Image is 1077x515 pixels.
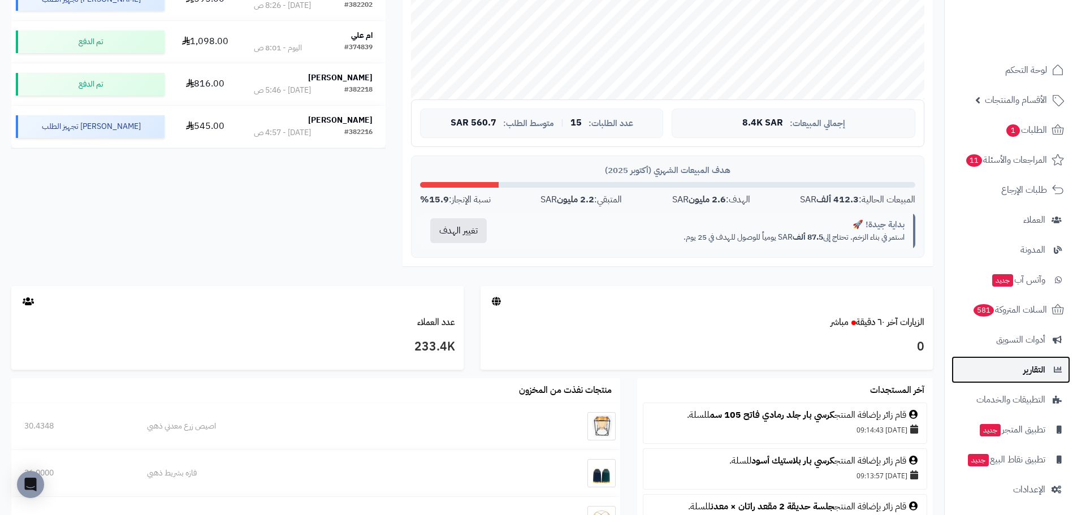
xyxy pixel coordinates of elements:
[1006,124,1020,137] span: 1
[169,21,241,63] td: 1,098.00
[649,455,921,468] div: قام زائر بإضافة المنتج للسلة.
[420,193,491,206] div: نسبة الإنجاز:
[951,176,1070,204] a: طلبات الإرجاع
[991,272,1045,288] span: وآتس آب
[587,412,616,440] img: اصيص زرع معدني ذهبي
[344,127,373,139] div: #382216
[1005,62,1047,78] span: لوحة التحكم
[451,118,496,128] span: 560.7 SAR
[951,116,1070,144] a: الطلبات1
[951,446,1070,473] a: تطبيق نقاط البيعجديد
[519,386,612,396] h3: منتجات نفذت من المخزون
[505,232,905,243] p: استمر في بناء الزخم. تحتاج إلى SAR يومياً للوصول للهدف في 25 يوم.
[308,72,373,84] strong: [PERSON_NAME]
[254,42,302,54] div: اليوم - 8:01 ص
[831,315,849,329] small: مباشر
[254,127,311,139] div: [DATE] - 4:57 ص
[649,409,921,422] div: قام زائر بإضافة المنتج للسلة.
[793,231,823,243] strong: 87.5 ألف
[649,500,921,513] div: قام زائر بإضافة المنتج للسلة.
[951,386,1070,413] a: التطبيقات والخدمات
[816,193,859,206] strong: 412.3 ألف
[308,114,373,126] strong: [PERSON_NAME]
[169,106,241,148] td: 545.00
[489,337,924,357] h3: 0
[570,118,582,128] span: 15
[951,236,1070,263] a: المدونة
[503,119,554,128] span: متوسط الطلب:
[147,468,524,479] div: فازه بشريط ذهبي
[972,302,1047,318] span: السلات المتروكة
[831,315,924,329] a: الزيارات آخر ٦٠ دقيقةمباشر
[951,146,1070,174] a: المراجعات والأسئلة11
[344,42,373,54] div: #374839
[672,193,750,206] div: الهدف: SAR
[351,29,373,41] strong: ام علي
[589,119,633,128] span: عدد الطلبات:
[20,337,455,357] h3: 233.4K
[951,296,1070,323] a: السلات المتروكة581
[420,193,449,206] strong: 15.9%
[790,119,845,128] span: إجمالي المبيعات:
[870,386,924,396] h3: آخر المستجدات
[951,356,1070,383] a: التقارير
[24,468,121,479] div: 36.0000
[561,119,564,127] span: |
[751,454,834,468] a: كرسي بار بلاستيك أسود
[169,63,241,105] td: 816.00
[985,92,1047,108] span: الأقسام والمنتجات
[420,165,915,176] div: هدف المبيعات الشهري (أكتوبر 2025)
[254,85,311,96] div: [DATE] - 5:46 ص
[649,468,921,483] div: [DATE] 09:13:57
[974,304,994,317] span: 581
[430,218,487,243] button: تغيير الهدف
[1001,182,1047,198] span: طلبات الإرجاع
[417,315,455,329] a: عدد العملاء
[24,421,121,432] div: 30.4348
[1000,30,1066,54] img: logo-2.png
[951,266,1070,293] a: وآتس آبجديد
[980,424,1001,436] span: جديد
[1020,242,1045,258] span: المدونة
[17,471,44,498] div: Open Intercom Messenger
[689,193,726,206] strong: 2.6 مليون
[16,73,165,96] div: تم الدفع
[951,206,1070,233] a: العملاء
[976,392,1045,408] span: التطبيقات والخدمات
[979,422,1045,438] span: تطبيق المتجر
[965,152,1047,168] span: المراجعات والأسئلة
[951,416,1070,443] a: تطبيق المتجرجديد
[1023,212,1045,228] span: العملاء
[951,476,1070,503] a: الإعدادات
[951,57,1070,84] a: لوحة التحكم
[711,500,834,513] a: جلسة حديقة 2 مقعد راتان × معدن
[1013,482,1045,497] span: الإعدادات
[710,408,834,422] a: كرسي بار جلد رمادي فاتح 105 سم
[16,115,165,138] div: [PERSON_NAME] تجهيز الطلب
[968,454,989,466] span: جديد
[951,326,1070,353] a: أدوات التسويق
[540,193,622,206] div: المتبقي: SAR
[800,193,915,206] div: المبيعات الحالية: SAR
[996,332,1045,348] span: أدوات التسويق
[966,154,982,167] span: 11
[742,118,783,128] span: 8.4K SAR
[967,452,1045,468] span: تطبيق نقاط البيع
[147,421,524,432] div: اصيص زرع معدني ذهبي
[505,219,905,231] div: بداية جيدة! 🚀
[587,459,616,487] img: فازه بشريط ذهبي
[557,193,594,206] strong: 2.2 مليون
[1023,362,1045,378] span: التقارير
[1005,122,1047,138] span: الطلبات
[649,422,921,438] div: [DATE] 09:14:43
[16,31,165,53] div: تم الدفع
[992,274,1013,287] span: جديد
[344,85,373,96] div: #382218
